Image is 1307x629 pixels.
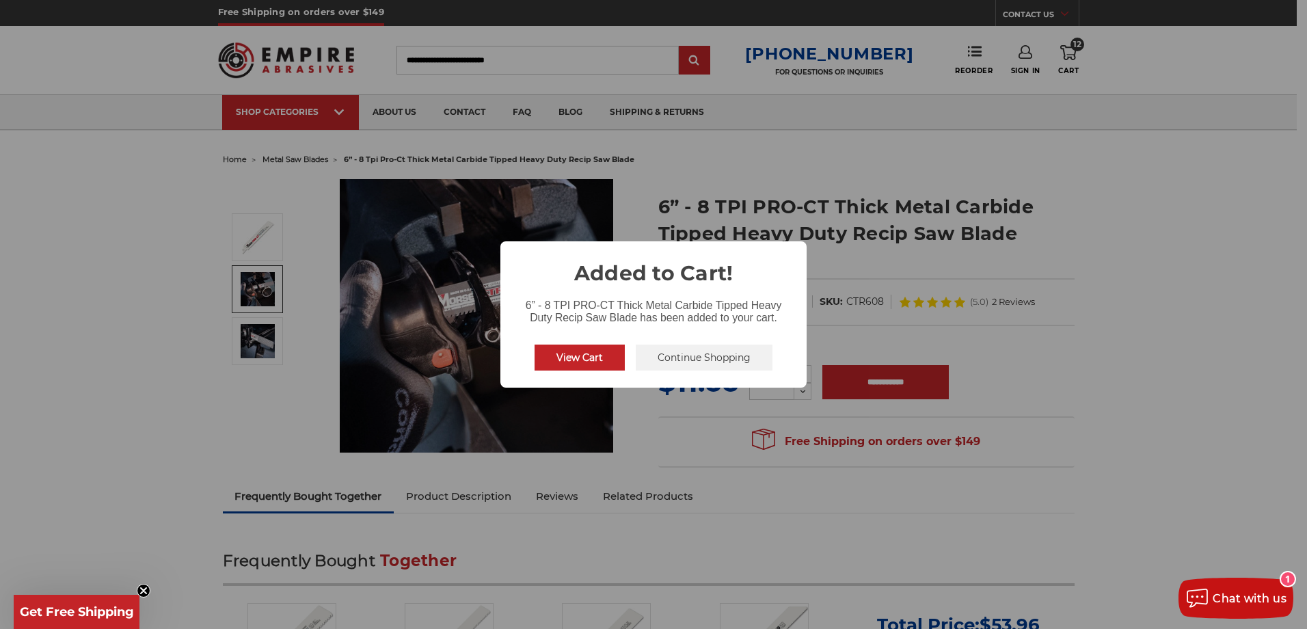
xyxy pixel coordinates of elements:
button: Chat with us [1178,578,1293,619]
button: Continue Shopping [636,345,772,371]
div: 6” - 8 TPI PRO-CT Thick Metal Carbide Tipped Heavy Duty Recip Saw Blade has been added to your cart. [500,289,807,327]
div: 1 [1281,572,1295,586]
button: Close teaser [137,584,150,598]
button: View Cart [535,345,625,371]
h2: Added to Cart! [500,241,807,289]
span: Chat with us [1213,592,1286,605]
span: Get Free Shipping [20,604,134,619]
